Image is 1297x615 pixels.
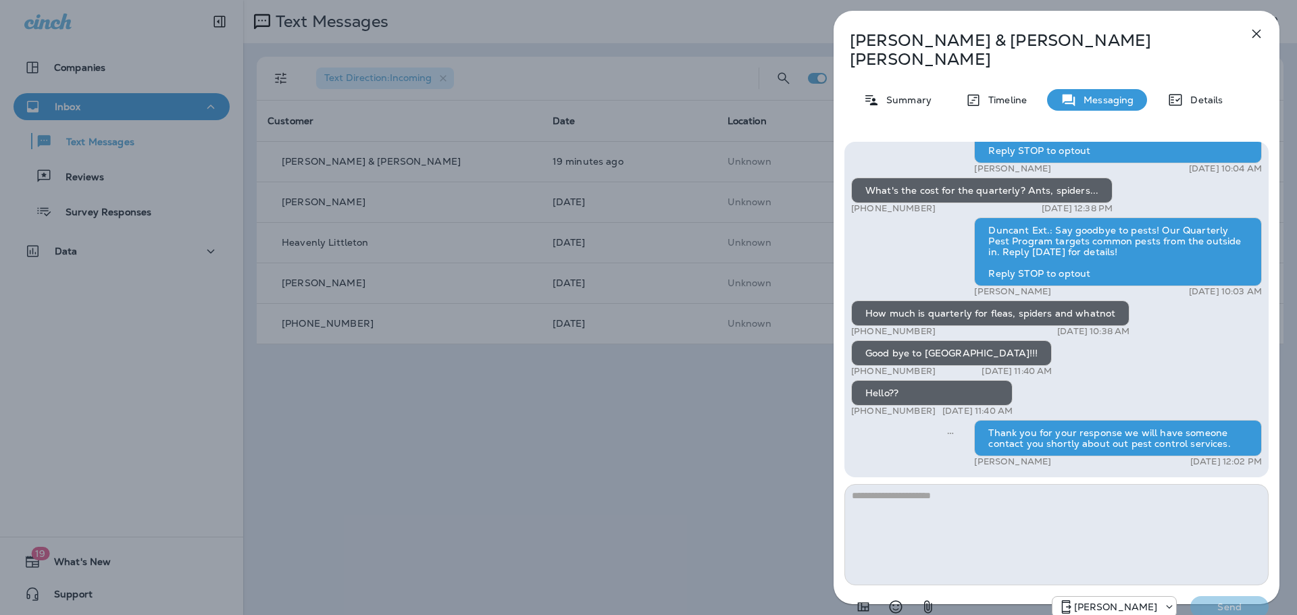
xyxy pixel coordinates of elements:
[982,366,1052,377] p: [DATE] 11:40 AM
[1189,163,1262,174] p: [DATE] 10:04 AM
[1074,601,1158,612] p: [PERSON_NAME]
[942,406,1013,417] p: [DATE] 11:40 AM
[1052,599,1177,615] div: +1 (770) 343-2465
[1184,95,1223,105] p: Details
[851,340,1052,366] div: Good bye to [GEOGRAPHIC_DATA]!!!
[851,326,936,337] p: [PHONE_NUMBER]
[1190,456,1262,467] p: [DATE] 12:02 PM
[974,286,1051,297] p: [PERSON_NAME]
[1057,326,1129,337] p: [DATE] 10:38 AM
[1042,203,1113,214] p: [DATE] 12:38 PM
[974,217,1262,286] div: Duncant Ext.: Say goodbye to pests! Our Quarterly Pest Program targets common pests from the outs...
[974,456,1051,467] p: [PERSON_NAME]
[947,426,954,438] span: Sent
[851,406,936,417] p: [PHONE_NUMBER]
[880,95,932,105] p: Summary
[974,163,1051,174] p: [PERSON_NAME]
[974,420,1262,456] div: Thank you for your response we will have someone contact you shortly about out pest control servi...
[850,31,1219,69] p: [PERSON_NAME] & [PERSON_NAME] [PERSON_NAME]
[851,380,1013,406] div: Hello??
[851,178,1113,203] div: What's the cost for the quarterly? Ants, spiders...
[1077,95,1134,105] p: Messaging
[851,300,1129,326] div: How much is quarterly for fleas, spiders and whatnot
[982,95,1027,105] p: Timeline
[851,366,936,377] p: [PHONE_NUMBER]
[851,203,936,214] p: [PHONE_NUMBER]
[1189,286,1262,297] p: [DATE] 10:03 AM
